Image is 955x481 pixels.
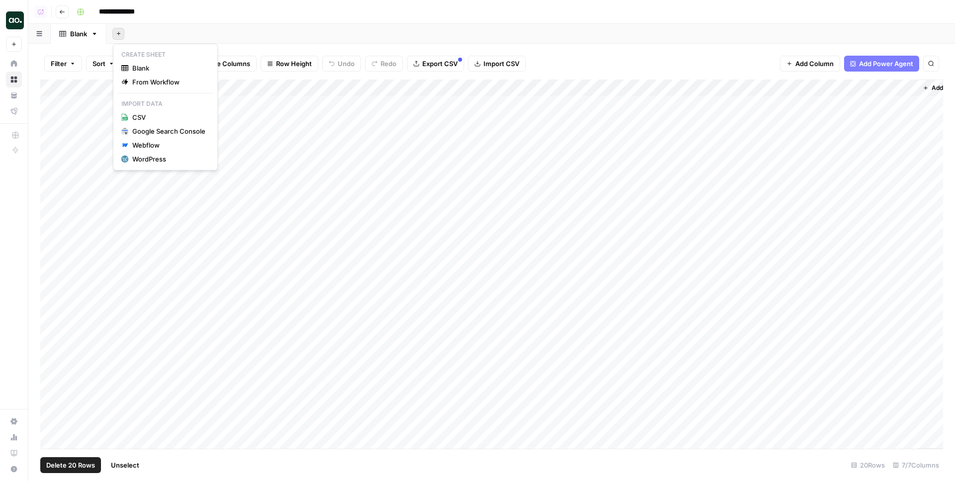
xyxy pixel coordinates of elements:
[381,59,396,69] span: Redo
[6,8,22,33] button: Workspace: AirOps Engineering
[859,59,913,69] span: Add Power Agent
[40,457,101,473] button: Delete 20 Rows
[132,77,205,87] span: From Workflow
[6,445,22,461] a: Learning Hub
[6,429,22,445] a: Usage
[132,126,205,136] div: Google Search Console
[6,103,22,119] a: Flightpath
[468,56,526,72] button: Import CSV
[422,59,458,69] span: Export CSV
[6,413,22,429] a: Settings
[105,457,145,473] button: Unselect
[261,56,318,72] button: Row Height
[844,56,919,72] button: Add Power Agent
[338,59,355,69] span: Undo
[780,56,840,72] button: Add Column
[132,112,205,122] span: CSV
[276,59,312,69] span: Row Height
[322,56,361,72] button: Undo
[46,460,95,470] span: Delete 20 Rows
[795,59,834,69] span: Add Column
[6,72,22,87] a: Browse
[407,56,464,72] button: Export CSV
[6,87,22,103] a: Your Data
[93,59,105,69] span: Sort
[847,457,889,473] div: 20 Rows
[51,24,106,44] a: Blank
[132,154,205,164] div: WordPress
[6,56,22,72] a: Home
[117,97,213,110] p: Import Data
[117,48,213,61] p: Create Sheet
[199,59,250,69] span: Freeze Columns
[889,457,943,473] div: 7/7 Columns
[6,11,24,29] img: AirOps Engineering Logo
[51,59,67,69] span: Filter
[483,59,519,69] span: Import CSV
[111,460,139,470] span: Unselect
[184,56,257,72] button: Freeze Columns
[132,63,205,73] span: Blank
[6,461,22,477] button: Help + Support
[70,29,87,39] div: Blank
[86,56,121,72] button: Sort
[365,56,403,72] button: Redo
[132,140,205,150] div: Webflow
[44,56,82,72] button: Filter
